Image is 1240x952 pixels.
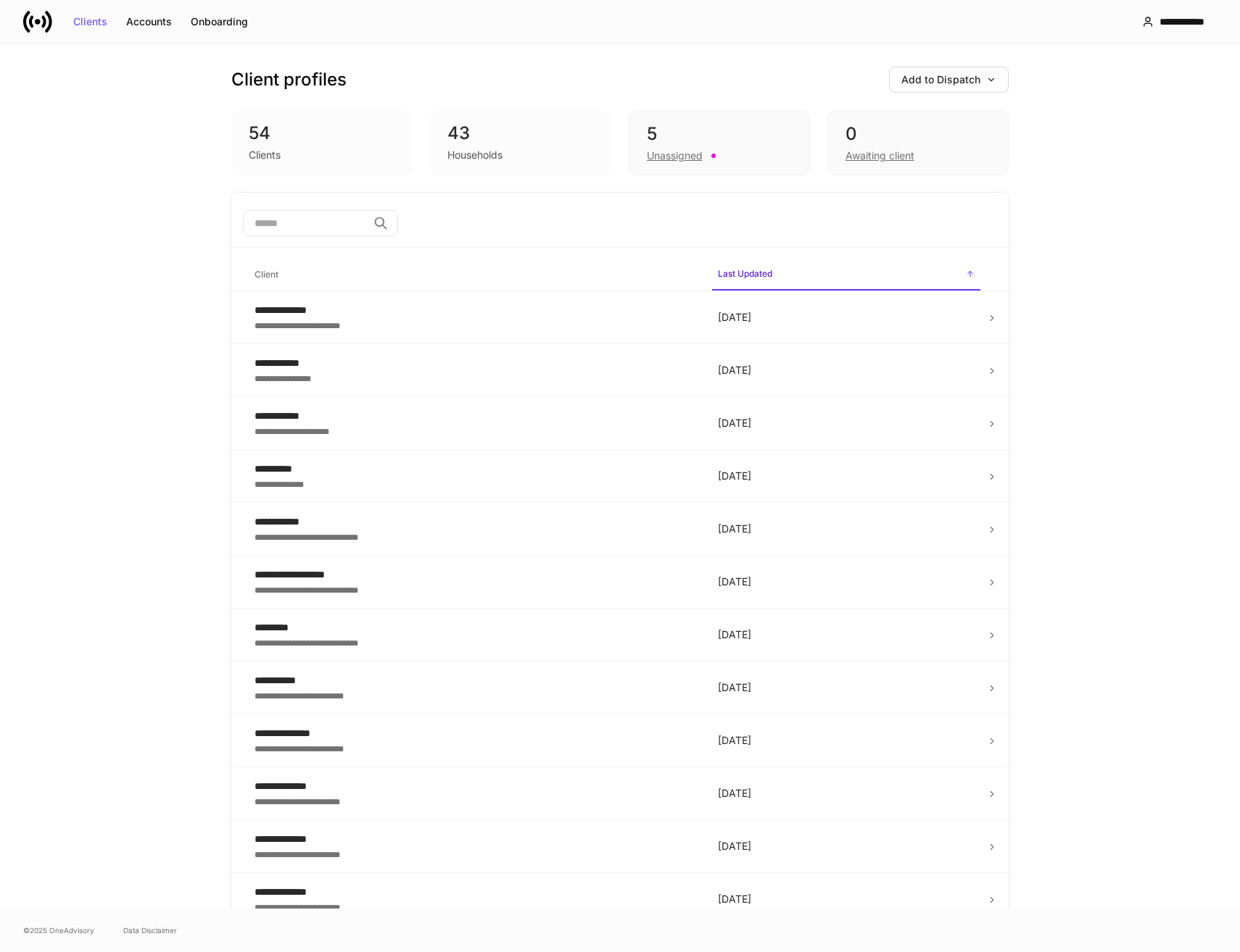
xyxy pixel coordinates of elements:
[718,575,975,589] p: [DATE]
[23,924,94,936] span: © 2025 OneAdvisory
[181,10,257,33] button: Onboarding
[249,122,395,145] div: 54
[255,267,278,281] h6: Client
[712,259,980,291] span: Last Updated
[191,17,248,27] div: Onboarding
[629,110,810,175] div: 5Unassigned
[718,363,975,377] p: [DATE]
[647,122,792,146] div: 5
[231,68,347,91] h3: Client profiles
[447,148,503,162] div: Households
[718,839,975,853] p: [DATE]
[889,67,1009,93] button: Add to Dispatch
[846,149,914,163] div: Awaiting client
[901,75,996,85] div: Add to Dispatch
[249,260,700,290] span: Client
[249,148,281,162] div: Clients
[126,17,172,27] div: Accounts
[647,149,703,163] div: Unassigned
[718,627,975,642] p: [DATE]
[718,267,772,280] h6: Last Updated
[827,110,1009,175] div: 0Awaiting client
[117,10,181,33] button: Accounts
[73,17,107,27] div: Clients
[846,122,991,146] div: 0
[718,786,975,801] p: [DATE]
[718,310,975,325] p: [DATE]
[447,122,594,145] div: 43
[718,469,975,483] p: [DATE]
[718,733,975,748] p: [DATE]
[718,680,975,695] p: [DATE]
[718,416,975,430] p: [DATE]
[718,522,975,536] p: [DATE]
[718,892,975,906] p: [DATE]
[123,924,177,936] a: Data Disclaimer
[64,10,117,33] button: Clients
